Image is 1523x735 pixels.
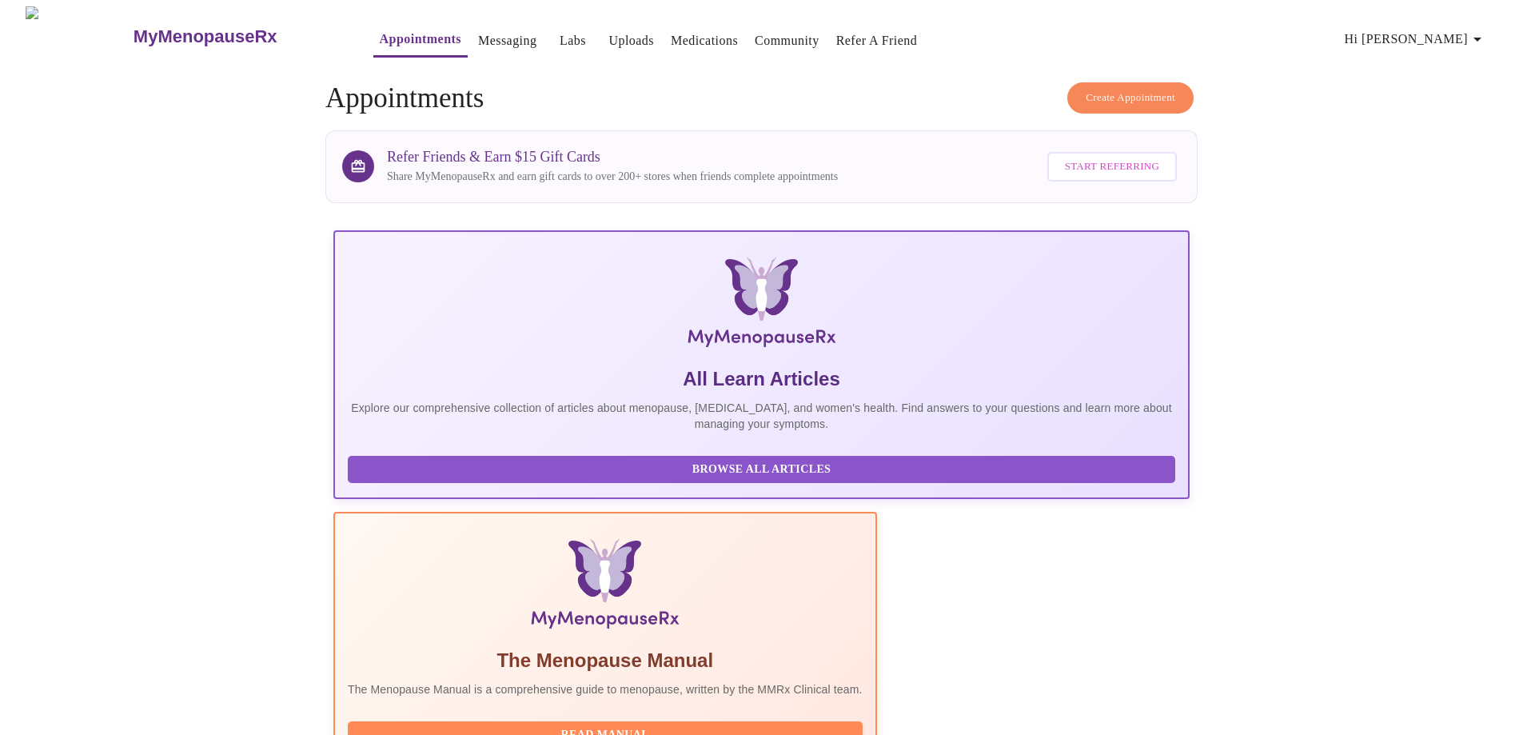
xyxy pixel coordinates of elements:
p: Share MyMenopauseRx and earn gift cards to over 200+ stores when friends complete appointments [387,169,838,185]
span: Browse All Articles [364,460,1159,480]
a: Labs [560,30,586,52]
span: Hi [PERSON_NAME] [1345,28,1487,50]
a: Messaging [478,30,536,52]
button: Hi [PERSON_NAME] [1338,23,1493,55]
button: Messaging [472,25,543,57]
img: MyMenopauseRx Logo [26,6,131,66]
img: MyMenopauseRx Logo [476,258,1047,354]
h5: The Menopause Manual [348,648,863,673]
button: Uploads [602,25,660,57]
button: Appointments [373,23,468,58]
img: Menopause Manual [429,539,780,635]
a: MyMenopauseRx [131,9,341,65]
a: Refer a Friend [836,30,918,52]
button: Community [748,25,826,57]
a: Medications [671,30,738,52]
h4: Appointments [325,82,1198,114]
a: Appointments [380,28,461,50]
p: Explore our comprehensive collection of articles about menopause, [MEDICAL_DATA], and women's hea... [348,400,1175,432]
h3: MyMenopauseRx [134,26,277,47]
a: Start Referring [1043,144,1181,190]
button: Medications [664,25,744,57]
h3: Refer Friends & Earn $15 Gift Cards [387,149,838,166]
h5: All Learn Articles [348,366,1175,392]
button: Labs [547,25,598,57]
span: Create Appointment [1086,89,1175,107]
a: Browse All Articles [348,461,1179,475]
button: Create Appointment [1067,82,1194,114]
a: Uploads [608,30,654,52]
button: Start Referring [1047,152,1177,182]
a: Community [755,30,819,52]
button: Browse All Articles [348,456,1175,484]
button: Refer a Friend [830,25,924,57]
span: Start Referring [1065,158,1159,176]
p: The Menopause Manual is a comprehensive guide to menopause, written by the MMRx Clinical team. [348,681,863,697]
